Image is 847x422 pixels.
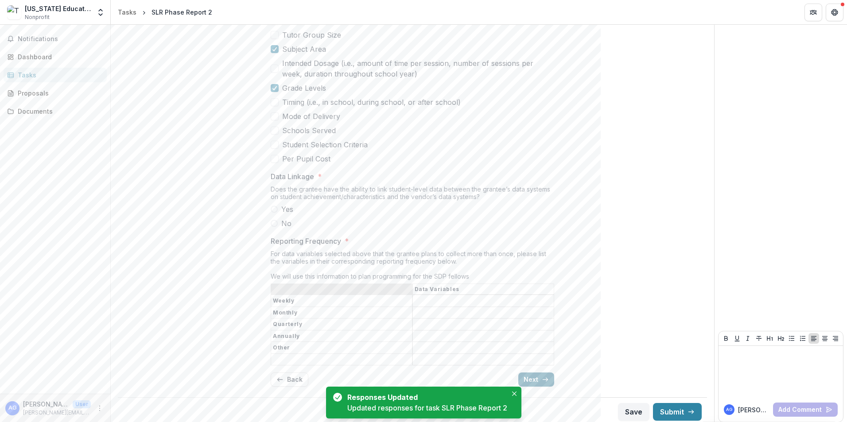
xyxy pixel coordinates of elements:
[653,403,702,421] button: Submit
[726,407,732,412] div: Alica Garcia
[518,372,554,387] button: Next
[25,4,91,13] div: [US_STATE] Education Agency
[4,32,107,46] button: Notifications
[271,330,413,342] th: Annually
[271,250,554,284] div: For data variables selected above that the grantee plans to collect more than once, please list t...
[271,372,308,387] button: Back
[7,5,21,19] img: Texas Education Agency
[773,403,838,417] button: Add Comment
[94,403,105,414] button: More
[742,333,753,344] button: Italicize
[4,104,107,119] a: Documents
[509,388,520,399] button: Close
[281,218,291,229] span: No
[765,333,775,344] button: Heading 1
[114,6,140,19] a: Tasks
[282,125,336,136] span: Schools Served
[776,333,786,344] button: Heading 2
[412,284,554,295] th: Data Variables
[18,52,100,61] div: Dashboard
[721,333,731,344] button: Bold
[282,44,326,54] span: Subject Area
[347,403,507,413] div: Updated responses for task SLR Phase Report 2
[271,185,554,204] div: Does the grantee have the ability to link student-level data between the grantee’s data systems o...
[271,236,341,246] p: Reporting Frequency
[820,333,830,344] button: Align Center
[808,333,819,344] button: Align Left
[18,88,100,98] div: Proposals
[282,97,461,107] span: Timing (i.e., in school, during school, or after school)
[271,171,314,182] p: Data Linkage
[732,333,742,344] button: Underline
[114,6,216,19] nav: breadcrumb
[23,409,91,417] p: [PERSON_NAME][EMAIL_ADDRESS][PERSON_NAME][DOMAIN_NAME][US_STATE]
[282,30,341,40] span: Tutor Group Size
[25,13,50,21] span: Nonprofit
[271,342,413,354] th: Other
[282,83,326,93] span: Grade Levels
[830,333,841,344] button: Align Right
[4,50,107,64] a: Dashboard
[271,318,413,330] th: Quarterly
[73,400,91,408] p: User
[754,333,764,344] button: Strike
[4,68,107,82] a: Tasks
[826,4,843,21] button: Get Help
[738,405,769,414] p: [PERSON_NAME] G
[786,333,797,344] button: Bullet List
[347,392,504,403] div: Responses Updated
[271,295,413,307] th: Weekly
[23,399,69,409] p: [PERSON_NAME]
[271,307,413,318] th: Monthly
[797,333,808,344] button: Ordered List
[18,107,100,116] div: Documents
[281,204,293,215] span: Yes
[18,70,100,80] div: Tasks
[8,405,17,411] div: Alica Garcia
[282,139,368,150] span: Student Selection Criteria
[282,111,340,122] span: Mode of Delivery
[18,35,103,43] span: Notifications
[4,86,107,100] a: Proposals
[152,8,212,17] div: SLR Phase Report 2
[94,4,107,21] button: Open entity switcher
[118,8,136,17] div: Tasks
[282,153,330,164] span: Per Pupil Cost
[804,4,822,21] button: Partners
[282,58,554,79] span: Intended Dosage (i.e., amount of time per session, number of sessions per week, duration througho...
[618,403,649,421] button: Save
